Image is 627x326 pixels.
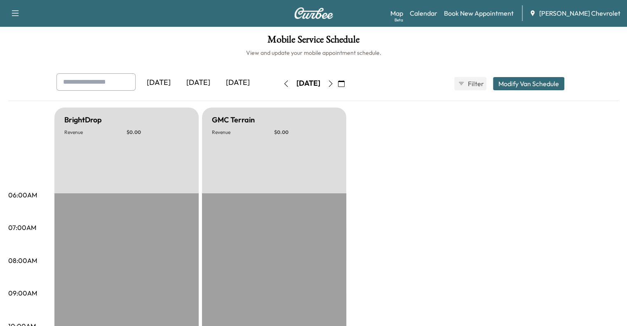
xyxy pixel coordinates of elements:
[454,77,486,90] button: Filter
[395,17,403,23] div: Beta
[274,129,336,136] p: $ 0.00
[8,49,619,57] h6: View and update your mobile appointment schedule.
[468,79,483,89] span: Filter
[8,35,619,49] h1: Mobile Service Schedule
[212,129,274,136] p: Revenue
[493,77,564,90] button: Modify Van Schedule
[64,114,102,126] h5: BrightDrop
[8,288,37,298] p: 09:00AM
[178,73,218,92] div: [DATE]
[410,8,437,18] a: Calendar
[296,78,320,89] div: [DATE]
[8,223,36,232] p: 07:00AM
[127,129,189,136] p: $ 0.00
[64,129,127,136] p: Revenue
[212,114,255,126] h5: GMC Terrain
[139,73,178,92] div: [DATE]
[539,8,620,18] span: [PERSON_NAME] Chevrolet
[218,73,258,92] div: [DATE]
[8,190,37,200] p: 06:00AM
[444,8,514,18] a: Book New Appointment
[390,8,403,18] a: MapBeta
[8,256,37,265] p: 08:00AM
[294,7,333,19] img: Curbee Logo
